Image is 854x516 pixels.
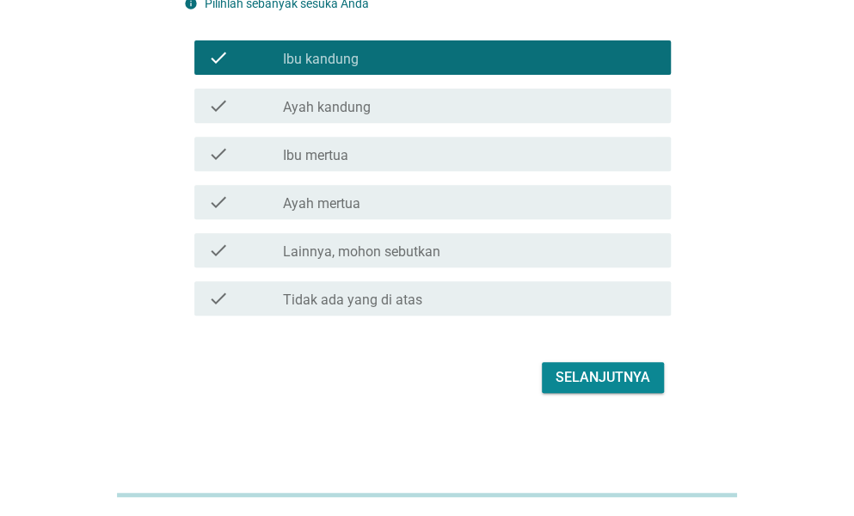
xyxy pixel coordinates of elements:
[283,51,359,68] label: Ibu kandung
[208,47,229,68] i: check
[208,95,229,116] i: check
[208,192,229,212] i: check
[208,144,229,164] i: check
[556,367,650,388] div: Selanjutnya
[283,195,360,212] label: Ayah mertua
[283,147,348,164] label: Ibu mertua
[283,99,371,116] label: Ayah kandung
[208,288,229,309] i: check
[283,243,440,261] label: Lainnya, mohon sebutkan
[283,292,422,309] label: Tidak ada yang di atas
[542,362,664,393] button: Selanjutnya
[208,240,229,261] i: check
